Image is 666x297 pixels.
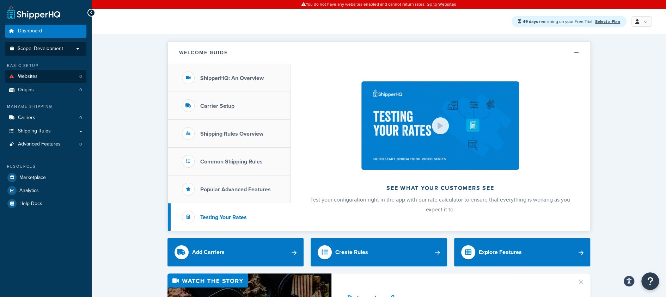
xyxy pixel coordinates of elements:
[361,81,519,170] img: See what your customers see
[5,70,86,83] a: Websites0
[335,247,368,257] div: Create Rules
[18,141,61,147] span: Advanced Features
[18,87,34,93] span: Origins
[479,247,522,257] div: Explore Features
[79,87,82,93] span: 0
[18,74,38,80] span: Websites
[5,63,86,69] div: Basic Setup
[79,141,82,147] span: 0
[18,46,63,52] span: Scope: Development
[192,247,225,257] div: Add Carriers
[5,111,86,124] li: Carriers
[5,111,86,124] a: Carriers0
[5,25,86,38] a: Dashboard
[595,18,620,25] a: Select a Plan
[200,159,263,165] h3: Common Shipping Rules
[200,75,264,81] h3: ShipperHQ: An Overview
[5,138,86,151] li: Advanced Features
[5,171,86,184] a: Marketplace
[200,103,234,109] h3: Carrier Setup
[454,238,591,266] a: Explore Features
[18,115,35,121] span: Carriers
[310,196,570,214] span: Test your configuration right in the app with our rate calculator to ensure that everything is wo...
[79,74,82,80] span: 0
[5,125,86,138] a: Shipping Rules
[167,238,304,266] a: Add Carriers
[5,104,86,110] div: Manage Shipping
[18,128,51,134] span: Shipping Rules
[200,186,271,193] h3: Popular Advanced Features
[5,197,86,210] a: Help Docs
[79,115,82,121] span: 0
[200,131,263,137] h3: Shipping Rules Overview
[168,42,590,64] button: Welcome Guide
[5,138,86,151] a: Advanced Features0
[19,201,42,207] span: Help Docs
[5,83,86,97] a: Origins0
[18,28,42,34] span: Dashboard
[200,214,247,221] h3: Testing Your Rates
[427,1,456,7] a: Go to Websites
[311,238,447,266] a: Create Rules
[19,175,46,181] span: Marketplace
[523,18,593,25] span: remaining on your Free Trial
[5,163,86,169] div: Resources
[5,184,86,197] a: Analytics
[641,272,659,290] button: Open Resource Center
[523,18,538,25] strong: 49 days
[309,185,572,191] h2: See what your customers see
[5,83,86,97] li: Origins
[179,50,228,55] h2: Welcome Guide
[19,188,39,194] span: Analytics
